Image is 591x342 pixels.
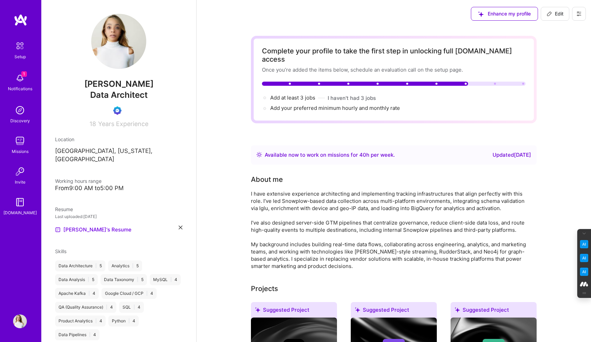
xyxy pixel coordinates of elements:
span: | [128,318,130,324]
span: | [88,277,89,282]
span: Edit [547,10,563,17]
img: Availability [256,152,262,157]
div: Location [55,136,182,143]
a: User Avatar [11,314,29,328]
span: | [95,318,97,324]
span: | [132,263,134,269]
div: Apache Kafka 4 [55,288,99,299]
span: | [89,332,91,338]
img: Key Point Extractor icon [580,240,588,248]
span: Resume [55,206,73,212]
div: Missions [12,148,29,155]
img: User Avatar [13,314,27,328]
div: [DOMAIN_NAME] [3,209,37,216]
img: Jargon Buster icon [580,268,588,276]
div: Setup [14,53,26,60]
p: [GEOGRAPHIC_DATA], [US_STATE], [GEOGRAPHIC_DATA] [55,147,182,164]
div: Complete your profile to take the first step in unlocking full [DOMAIN_NAME] access [262,47,526,63]
span: | [95,263,97,269]
div: Data Taxonomy 5 [101,274,147,285]
div: Data Pipelines 4 [55,329,99,340]
img: Resume [55,227,61,232]
div: Once you’re added the items below, schedule an evaluation call on the setup page. [262,66,526,73]
img: setup [13,39,27,53]
span: Data Architect [90,90,148,100]
div: MySQL 4 [150,274,181,285]
span: [PERSON_NAME] [55,79,182,89]
img: teamwork [13,134,27,148]
a: [PERSON_NAME]'s Resume [55,226,131,234]
div: Data Analysis 5 [55,274,98,285]
i: icon Close [179,226,182,229]
span: | [137,277,138,282]
span: Enhance my profile [478,10,531,17]
span: Add at least 3 jobs [270,94,315,101]
span: 40 [359,152,366,158]
div: Suggested Project [351,302,437,320]
span: Years Experience [98,120,148,127]
img: Email Tone Analyzer icon [580,254,588,262]
button: Enhance my profile [471,7,538,21]
span: | [106,304,107,310]
div: Discovery [10,117,30,124]
div: Google Cloud / GCP 4 [102,288,157,299]
img: Evaluation Call Booked [113,106,122,115]
i: icon SuggestedTeams [255,307,260,312]
button: Edit [541,7,569,21]
i: icon SuggestedTeams [455,307,460,312]
span: 18 [89,120,96,127]
div: I have extensive experience architecting and implementing tracking infrastructures that align per... [251,190,526,270]
span: | [134,304,135,310]
div: Python 4 [108,315,139,327]
div: Updated [DATE] [493,151,531,159]
div: Last uploaded: [DATE] [55,213,182,220]
img: guide book [13,195,27,209]
div: Data Architecture 5 [55,260,105,271]
span: Skills [55,248,66,254]
img: logo [14,14,28,26]
div: Suggested Project [251,302,337,320]
div: SQL 4 [119,302,144,313]
div: Invite [15,178,25,186]
span: Add your preferred minimum hourly and monthly rate [270,105,400,111]
button: I haven't had 3 jobs [328,94,376,102]
img: Invite [13,165,27,178]
span: | [170,277,172,282]
div: Projects [251,283,278,294]
div: About me [251,174,283,185]
div: Suggested Project [451,302,537,320]
span: | [146,291,148,296]
div: Available now to work on missions for h per week . [265,151,395,159]
div: QA (Quality Assurance) 4 [55,302,116,313]
div: Product Analytics 4 [55,315,106,327]
img: discovery [13,103,27,117]
div: Analytics 5 [108,260,142,271]
i: icon SuggestedTeams [478,11,484,17]
img: User Avatar [91,14,146,69]
div: From 9:00 AM to 5:00 PM [55,185,182,192]
i: icon SuggestedTeams [355,307,360,312]
span: Working hours range [55,178,102,184]
span: | [88,291,90,296]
